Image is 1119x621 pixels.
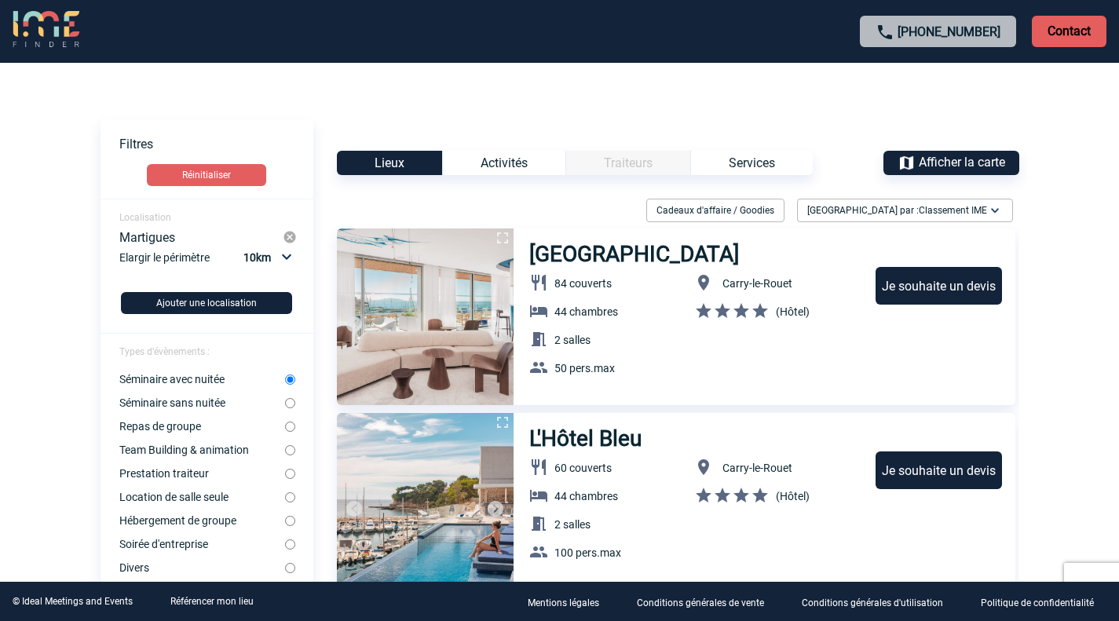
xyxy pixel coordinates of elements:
[529,330,548,349] img: baseline_meeting_room_white_24dp-b.png
[646,199,784,222] div: Cadeaux d'affaire / Goodies
[337,151,442,175] div: Lieux
[554,362,615,374] span: 50 pers.max
[119,373,285,385] label: Séminaire avec nuitée
[694,458,713,477] img: baseline_location_on_white_24dp-b.png
[876,267,1002,305] div: Je souhaite un devis
[776,490,810,502] span: (Hôtel)
[515,594,624,609] a: Mentions légales
[529,486,548,505] img: baseline_hotel_white_24dp-b.png
[529,542,548,561] img: baseline_group_white_24dp-b.png
[876,451,1002,489] div: Je souhaite un devis
[337,413,514,590] img: 1.jpg
[528,597,599,608] p: Mentions légales
[529,241,741,267] h3: [GEOGRAPHIC_DATA]
[119,212,171,223] span: Localisation
[529,426,649,451] h3: L'Hôtel Bleu
[690,151,813,175] div: Services
[694,273,713,292] img: baseline_location_on_white_24dp-b.png
[981,597,1094,608] p: Politique de confidentialité
[789,594,968,609] a: Conditions générales d'utilisation
[637,597,764,608] p: Conditions générales de vente
[968,594,1119,609] a: Politique de confidentialité
[442,151,565,175] div: Activités
[554,277,612,290] span: 84 couverts
[987,203,1003,218] img: baseline_expand_more_white_24dp-b.png
[554,518,591,531] span: 2 salles
[119,467,285,480] label: Prestation traiteur
[802,597,943,608] p: Conditions générales d'utilisation
[919,205,987,216] span: Classement IME
[529,273,548,292] img: baseline_restaurant_white_24dp-b.png
[119,491,285,503] label: Location de salle seule
[722,462,792,474] span: Carry-le-Rouet
[554,462,612,474] span: 60 couverts
[170,596,254,607] a: Référencer mon lieu
[776,305,810,318] span: (Hôtel)
[119,514,285,527] label: Hébergement de groupe
[554,305,618,318] span: 44 chambres
[13,596,133,607] div: © Ideal Meetings and Events
[119,561,285,574] label: Divers
[529,301,548,320] img: baseline_hotel_white_24dp-b.png
[876,23,894,42] img: call-24-px.png
[147,164,266,186] button: Réinitialiser
[529,458,548,477] img: baseline_restaurant_white_24dp-b.png
[554,334,591,346] span: 2 salles
[119,346,210,357] span: Types d'évènements :
[283,230,297,244] img: cancel-24-px-g.png
[119,396,285,409] label: Séminaire sans nuitée
[554,490,618,502] span: 44 chambres
[624,594,789,609] a: Conditions générales de vente
[119,137,313,152] p: Filtres
[554,546,621,559] span: 100 pers.max
[119,230,283,244] div: Martigues
[529,514,548,533] img: baseline_meeting_room_white_24dp-b.png
[119,538,285,550] label: Soirée d'entreprise
[1032,16,1106,47] p: Contact
[101,164,313,186] a: Réinitialiser
[119,247,298,279] div: Elargir le périmètre
[807,203,987,218] span: [GEOGRAPHIC_DATA] par :
[119,444,285,456] label: Team Building & animation
[337,228,514,405] img: 1.jpg
[529,358,548,377] img: baseline_group_white_24dp-b.png
[898,24,1000,39] a: [PHONE_NUMBER]
[565,151,690,175] div: Catégorie non disponible pour le type d’Événement sélectionné
[919,155,1005,170] span: Afficher la carte
[121,292,292,314] button: Ajouter une localisation
[119,420,285,433] label: Repas de groupe
[640,199,791,222] div: Filtrer sur Cadeaux d'affaire / Goodies
[722,277,792,290] span: Carry-le-Rouet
